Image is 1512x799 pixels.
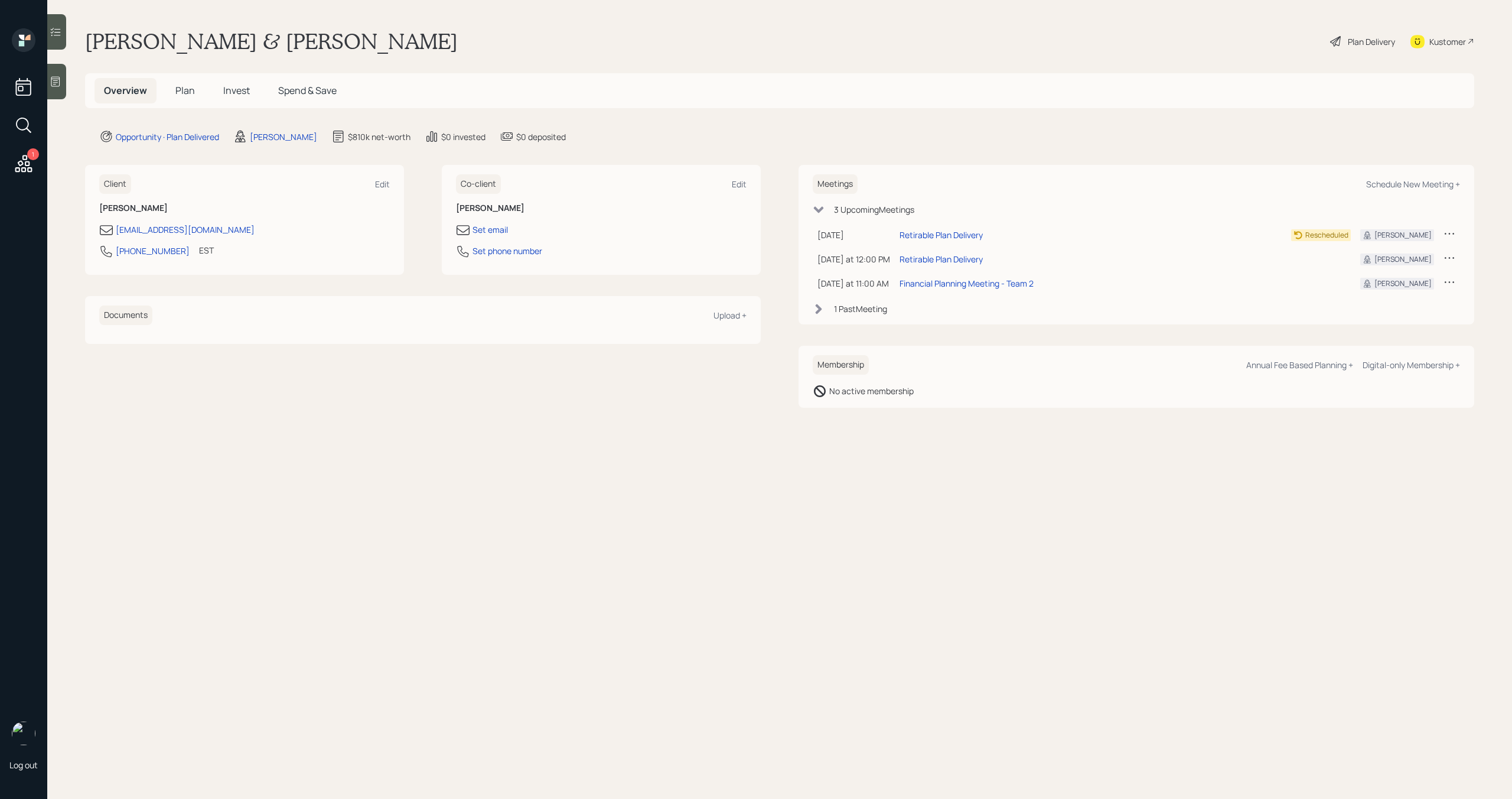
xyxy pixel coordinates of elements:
div: $0 deposited [516,131,566,143]
span: Spend & Save [278,84,337,97]
span: Plan [175,84,195,97]
h6: [PERSON_NAME] [99,203,390,213]
div: Edit [732,178,747,190]
div: Retirable Plan Delivery [900,253,983,265]
div: Upload + [713,310,747,321]
h6: Co-client [456,174,501,194]
div: Financial Planning Meeting - Team 2 [900,277,1034,290]
div: 1 Past Meeting [834,303,887,315]
h6: Meetings [813,174,858,194]
div: Set phone number [472,245,542,257]
div: Edit [375,178,390,190]
img: michael-russo-headshot.png [12,722,35,745]
h6: Client [99,174,131,194]
div: [DATE] [817,229,890,241]
div: 1 [27,148,39,160]
div: [DATE] at 12:00 PM [817,253,890,265]
div: $0 invested [441,131,485,143]
span: Invest [223,84,250,97]
h6: Membership [813,355,869,375]
div: EST [199,244,214,256]
h6: Documents [99,306,152,325]
div: Digital-only Membership + [1363,359,1460,371]
div: Annual Fee Based Planning + [1246,359,1353,371]
div: $810k net-worth [348,131,410,143]
div: [EMAIL_ADDRESS][DOMAIN_NAME] [116,223,255,236]
div: Log out [9,759,38,771]
h1: [PERSON_NAME] & [PERSON_NAME] [85,28,458,54]
div: [PERSON_NAME] [1374,230,1432,241]
div: Retirable Plan Delivery [900,229,983,241]
div: Schedule New Meeting + [1366,178,1460,190]
div: Plan Delivery [1348,35,1395,48]
div: 3 Upcoming Meeting s [834,203,914,216]
div: [PHONE_NUMBER] [116,245,190,257]
div: No active membership [829,385,914,397]
div: Kustomer [1429,35,1466,48]
div: Rescheduled [1305,230,1348,241]
div: [DATE] at 11:00 AM [817,277,890,290]
div: [PERSON_NAME] [1374,254,1432,265]
div: Opportunity · Plan Delivered [116,131,219,143]
div: [PERSON_NAME] [250,131,317,143]
div: Set email [472,223,508,236]
div: [PERSON_NAME] [1374,278,1432,289]
span: Overview [104,84,147,97]
h6: [PERSON_NAME] [456,203,747,213]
